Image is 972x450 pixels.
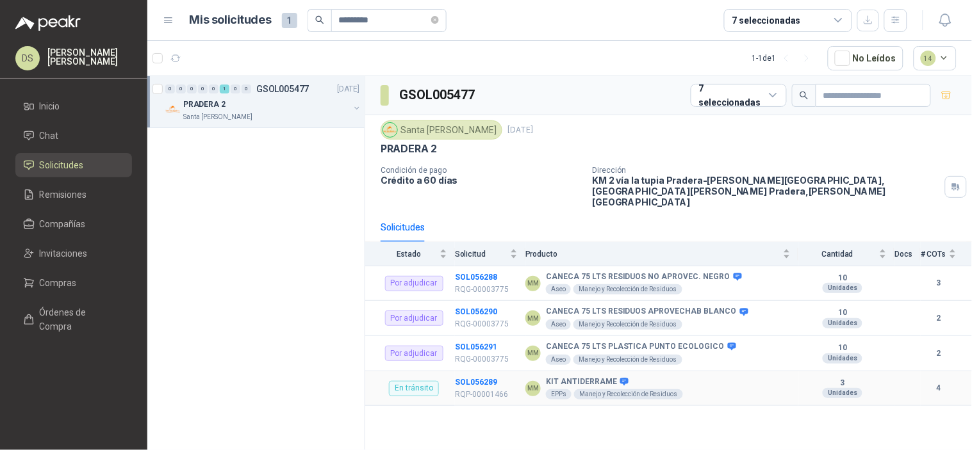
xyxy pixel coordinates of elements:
[823,318,862,328] div: Unidades
[574,389,683,399] div: Manejo y Recolección de Residuos
[823,353,862,364] div: Unidades
[921,312,957,325] b: 2
[187,84,197,93] div: 0
[338,83,359,95] p: [DATE]
[507,124,533,136] p: [DATE]
[752,48,818,68] div: 1 - 1 de 1
[385,310,443,326] div: Por adjudicar
[165,84,175,93] div: 0
[525,346,541,361] div: MM
[431,14,439,26] span: close-circle
[546,307,737,317] b: CANECA 75 LTS RESIDUOS APROVECHAB BLANCO
[389,381,439,396] div: En tránsito
[593,166,940,175] p: Dirección
[546,377,617,387] b: KIT ANTIDERRAME
[455,318,518,330] p: RQG-00003775
[40,276,77,290] span: Compras
[381,120,502,140] div: Santa [PERSON_NAME]
[15,124,132,148] a: Chat
[525,310,541,326] div: MM
[190,11,272,29] h1: Mis solicitudes
[546,319,571,330] div: Aseo
[525,242,798,266] th: Producto
[15,271,132,295] a: Compras
[455,242,525,266] th: Solicitud
[15,46,40,70] div: DS
[242,84,251,93] div: 0
[176,84,186,93] div: 0
[209,84,218,93] div: 0
[381,250,437,259] span: Estado
[525,381,541,396] div: MM
[40,188,87,202] span: Remisiones
[798,242,894,266] th: Cantidad
[455,284,518,296] p: RQG-00003775
[921,348,957,360] b: 2
[381,142,437,156] p: PRADERA 2
[455,307,497,316] a: SOL056290
[732,13,801,28] div: 7 seleccionadas
[894,242,921,266] th: Docs
[798,343,887,353] b: 10
[15,182,132,207] a: Remisiones
[699,81,764,109] div: 7 seleccionadas
[455,273,497,282] a: SOL056288
[573,284,682,294] div: Manejo y Recolección de Residuos
[315,15,324,24] span: search
[40,246,88,261] span: Invitaciones
[798,308,887,318] b: 10
[40,305,120,333] span: Órdenes de Compra
[455,378,497,387] a: SOL056289
[165,81,362,122] a: 0 0 0 0 0 1 0 0 GSOL005477[DATE] Company LogoPRADERA 2Santa [PERSON_NAME]
[800,91,809,100] span: search
[455,353,518,366] p: RQG-00003775
[183,112,252,122] p: Santa [PERSON_NAME]
[40,99,60,113] span: Inicio
[798,273,887,284] b: 10
[546,284,571,294] div: Aseo
[198,84,208,93] div: 0
[165,102,181,117] img: Company Logo
[220,84,229,93] div: 1
[546,389,572,399] div: EPPs
[573,355,682,365] div: Manejo y Recolección de Residuos
[455,250,507,259] span: Solicitud
[256,84,309,93] p: GSOL005477
[823,388,862,398] div: Unidades
[381,166,582,175] p: Condición de pago
[15,241,132,266] a: Invitaciones
[40,217,86,231] span: Compañías
[921,250,946,259] span: # COTs
[15,153,132,177] a: Solicitudes
[921,382,957,394] b: 4
[823,283,862,293] div: Unidades
[921,277,957,289] b: 3
[914,46,957,70] button: 14
[47,48,132,66] p: [PERSON_NAME] [PERSON_NAME]
[828,46,903,70] button: No Leídos
[385,346,443,361] div: Por adjudicar
[573,319,682,330] div: Manejo y Recolección de Residuos
[383,123,397,137] img: Company Logo
[381,220,425,234] div: Solicitudes
[399,85,477,105] h3: GSOL005477
[431,16,439,24] span: close-circle
[455,342,497,351] a: SOL056291
[15,94,132,118] a: Inicio
[381,175,582,186] p: Crédito a 60 días
[921,242,972,266] th: # COTs
[525,276,541,291] div: MM
[455,389,518,401] p: RQP-00001466
[365,242,455,266] th: Estado
[15,300,132,339] a: Órdenes de Compra
[15,15,81,31] img: Logo peakr
[546,272,730,282] b: CANECA 75 LTS RESIDUOS NO APROVEC. NEGRO
[798,378,887,389] b: 3
[385,276,443,291] div: Por adjudicar
[593,175,940,207] p: KM 2 vía la tupia Pradera-[PERSON_NAME][GEOGRAPHIC_DATA], [GEOGRAPHIC_DATA][PERSON_NAME] Pradera ...
[546,342,725,352] b: CANECA 75 LTS PLASTICA PUNTO ECOLOGICO
[183,99,226,111] p: PRADERA 2
[282,13,297,28] span: 1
